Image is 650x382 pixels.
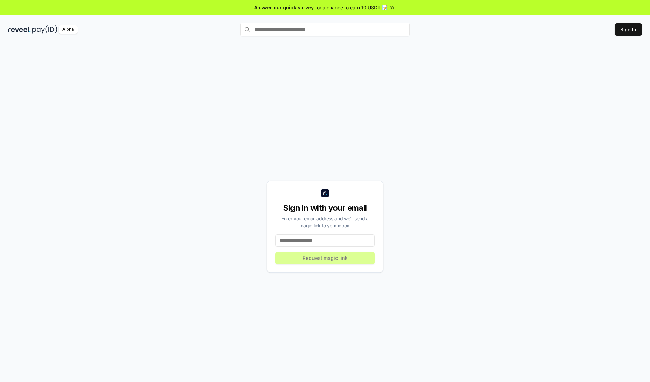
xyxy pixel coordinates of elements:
div: Alpha [59,25,78,34]
span: Answer our quick survey [254,4,314,11]
div: Sign in with your email [275,203,375,214]
button: Sign In [615,23,642,36]
img: reveel_dark [8,25,31,34]
img: pay_id [32,25,57,34]
span: for a chance to earn 10 USDT 📝 [315,4,388,11]
img: logo_small [321,189,329,197]
div: Enter your email address and we’ll send a magic link to your inbox. [275,215,375,229]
